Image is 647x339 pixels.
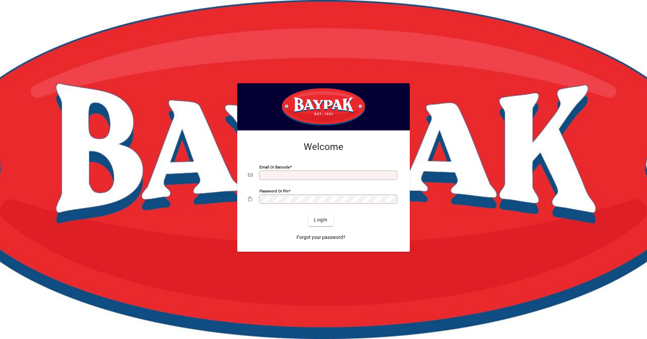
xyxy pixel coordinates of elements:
[297,234,345,241] span: Forgot your password?
[308,214,333,226] button: Login
[248,141,399,153] h2: Welcome
[259,164,290,169] mat-label: Email or Barcode
[259,188,288,193] mat-label: Password or Pin
[294,232,348,244] a: Forgot your password?
[314,216,328,223] span: Login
